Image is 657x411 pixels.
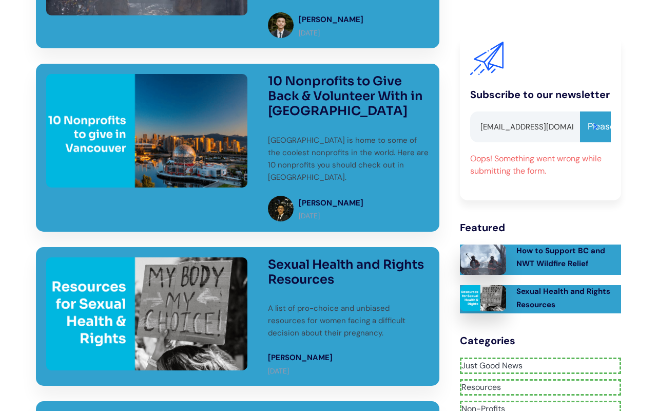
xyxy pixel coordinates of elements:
[268,74,429,118] h3: 10 Nonprofits to Give Back & Volunteer With in [GEOGRAPHIC_DATA]
[460,379,621,396] a: Resources
[36,247,439,386] a: Sexual Health and Rights ResourcesA list of pro-choice and unbiased resources for women facing a ...
[460,334,621,347] div: Categories
[460,244,621,275] a: How to Support BC and NWT Wildfire Relief
[36,64,439,231] a: 10 Nonprofits to Give Back & Volunteer With in [GEOGRAPHIC_DATA][GEOGRAPHIC_DATA] is home to some...
[268,367,333,376] p: [DATE]
[460,285,621,313] a: Sexual Health and Rights Resources
[299,197,363,210] div: [PERSON_NAME]
[460,358,621,374] a: Just Good News
[470,111,611,142] form: Email Form
[460,220,621,234] div: Featured
[299,212,363,220] p: [DATE]
[299,29,363,38] p: [DATE]
[516,285,621,311] div: Sexual Health and Rights Resources
[268,257,429,287] h3: Sexual Health and Rights Resources
[268,302,429,339] p: A list of pro-choice and unbiased resources for women facing a difficult decision about their pre...
[470,111,580,142] input: Email address
[580,111,611,142] input: Please wait...
[470,152,606,177] div: Oops! Something went wrong while submitting the form.
[470,87,611,101] div: Subscribe to our newsletter
[593,123,598,129] img: Send email button.
[516,244,621,270] div: How to Support BC and NWT Wildfire Relief
[470,147,611,182] div: Email Form failure
[268,134,429,183] p: [GEOGRAPHIC_DATA] is home to some of the coolest nonprofits in the world. Here are 10 nonprofits ...
[299,13,363,27] div: [PERSON_NAME]
[268,351,333,365] div: [PERSON_NAME]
